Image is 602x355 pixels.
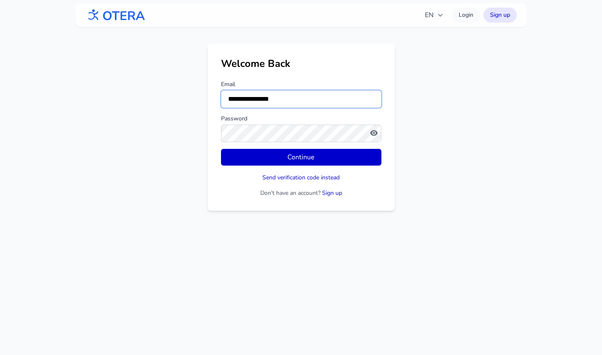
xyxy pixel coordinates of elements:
label: Email [221,80,381,89]
a: Login [452,8,480,23]
button: EN [420,7,449,23]
p: Don't have an account? [221,189,381,197]
span: EN [425,10,444,20]
button: Continue [221,149,381,166]
a: Sign up [322,189,342,197]
h1: Welcome Back [221,57,381,70]
img: OTERA logo [85,6,145,25]
button: Send verification code instead [262,174,340,182]
a: Sign up [483,8,517,23]
label: Password [221,115,381,123]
